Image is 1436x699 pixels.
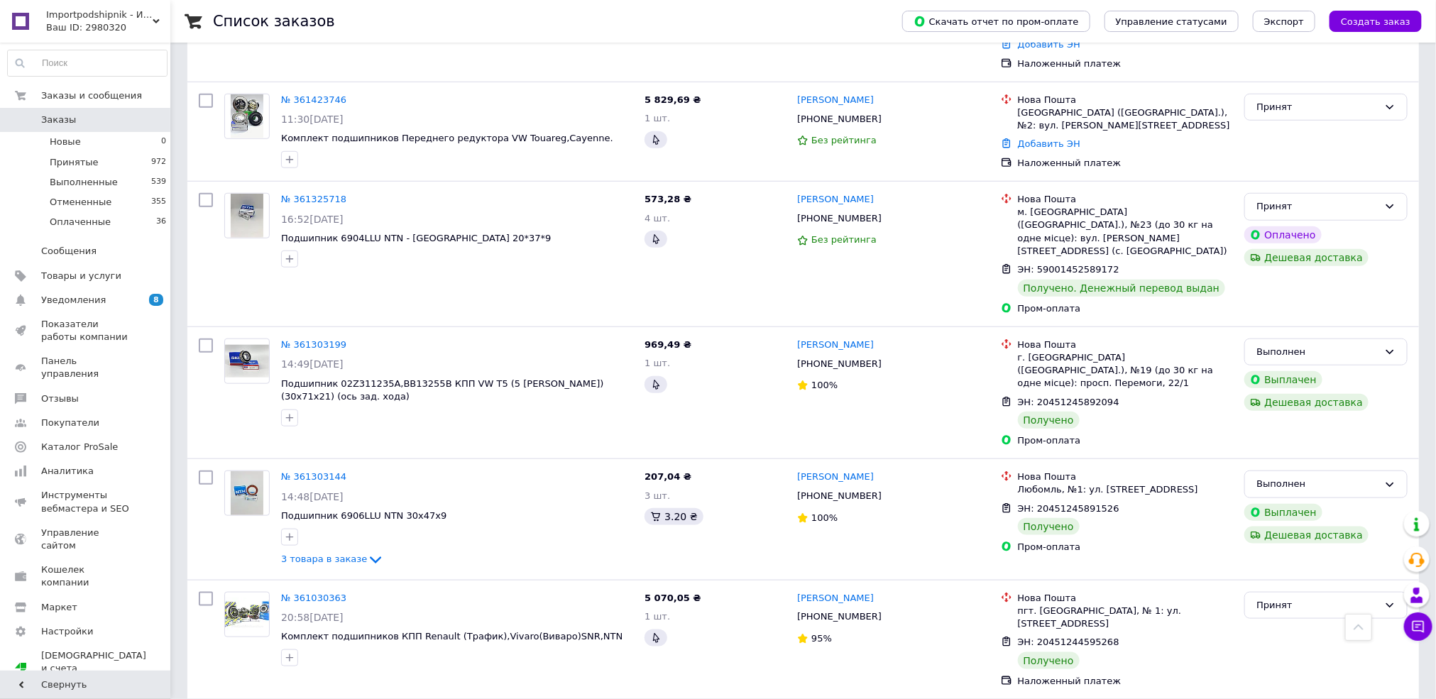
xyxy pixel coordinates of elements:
div: Принят [1256,598,1379,613]
span: Инструменты вебмастера и SEO [41,489,131,514]
span: Создать заказ [1341,16,1410,27]
div: Наложенный платеж [1018,157,1234,170]
span: [PHONE_NUMBER] [797,611,882,622]
img: Фото товару [225,345,269,378]
span: 14:48[DATE] [281,491,344,502]
span: Сообщения [41,245,97,258]
a: Фото товару [224,94,270,139]
div: г. [GEOGRAPHIC_DATA] ([GEOGRAPHIC_DATA].), №19 (до 30 кг на одне місце): просп. Перемоги, 22/1 [1018,351,1234,390]
span: [PHONE_NUMBER] [797,490,882,501]
a: Подшипник 02Z311235A,BB13255B КПП VW T5 (5 [PERSON_NAME]) (30x71x21) (ось зад. хода) [281,378,604,402]
span: Отзывы [41,392,79,405]
div: м. [GEOGRAPHIC_DATA] ([GEOGRAPHIC_DATA].), №23 (до 30 кг на одне місце): вул. [PERSON_NAME][STREE... [1018,206,1234,258]
a: 3 товара в заказе [281,554,384,564]
a: Подшипник 6904LLU NTN - [GEOGRAPHIC_DATA] 20*37*9 [281,233,552,243]
div: Получено [1018,518,1080,535]
span: ЭН: 20451244595268 [1018,637,1119,647]
span: [PHONE_NUMBER] [797,213,882,224]
div: Пром-оплата [1018,541,1234,554]
div: [GEOGRAPHIC_DATA] ([GEOGRAPHIC_DATA].), №2: вул. [PERSON_NAME][STREET_ADDRESS] [1018,106,1234,132]
a: № 361303199 [281,339,346,350]
a: № 361303144 [281,471,346,482]
span: [PHONE_NUMBER] [797,358,882,369]
span: ЭН: 59001452589172 [1018,264,1119,275]
span: Оплаченные [50,216,111,229]
div: Нова Пошта [1018,193,1234,206]
span: Без рейтинга [811,234,877,245]
a: [PERSON_NAME] [797,592,874,605]
div: Выполнен [1256,345,1379,360]
span: 11:30[DATE] [281,114,344,125]
span: 5 070,05 ₴ [645,593,701,603]
div: Дешевая доставка [1244,249,1369,266]
span: 573,28 ₴ [645,194,691,204]
img: Фото товару [231,194,264,238]
a: Добавить ЭН [1018,138,1080,149]
button: Чат с покупателем [1404,612,1432,641]
span: Принятые [50,156,99,169]
span: 3 товара в заказе [281,554,367,564]
span: 1 шт. [645,113,670,123]
a: Комплект подшипников КПП Renault (Трафик),Vivaro(Виваро)SNR,NTN [281,631,623,642]
span: 100% [811,512,838,523]
div: Любомль, №1: ул. [STREET_ADDRESS] [1018,483,1234,496]
a: № 361325718 [281,194,346,204]
span: Маркет [41,601,77,614]
span: 4 шт. [645,213,670,224]
div: Нова Пошта [1018,94,1234,106]
span: Управление статусами [1116,16,1227,27]
div: Дешевая доставка [1244,394,1369,411]
div: Принят [1256,199,1379,214]
div: Выплачен [1244,371,1322,388]
div: 3.20 ₴ [645,508,703,525]
img: Фото товару [231,94,264,138]
span: 5 829,69 ₴ [645,94,701,105]
span: Выполненные [50,176,118,189]
div: Нова Пошта [1018,592,1234,605]
span: 95% [811,633,832,644]
a: Добавить ЭН [1018,39,1080,50]
span: 3 шт. [645,490,670,501]
input: Поиск [8,50,167,76]
a: Создать заказ [1315,16,1422,26]
span: Товары и услуги [41,270,121,282]
span: 36 [156,216,166,229]
span: Каталог ProSale [41,441,118,453]
div: Получено [1018,412,1080,429]
div: Получено [1018,652,1080,669]
h1: Список заказов [213,13,335,30]
div: Нова Пошта [1018,339,1234,351]
span: Importpodshipnik - Импортные подшипники для любой техники. [46,9,153,21]
span: 100% [811,380,838,390]
button: Скачать отчет по пром-оплате [902,11,1090,32]
div: Оплачено [1244,226,1321,243]
span: Отмененные [50,196,111,209]
span: 14:49[DATE] [281,358,344,370]
a: [PERSON_NAME] [797,193,874,207]
span: 1 шт. [645,358,670,368]
div: Ваш ID: 2980320 [46,21,170,34]
span: Без рейтинга [811,135,877,145]
div: Пром-оплата [1018,302,1234,315]
img: Фото товару [231,471,264,515]
div: Принят [1256,100,1379,115]
span: Управление сайтом [41,527,131,552]
span: Заказы и сообщения [41,89,142,102]
a: Подшипник 6906LLU NTN 30x47x9 [281,510,446,521]
span: Заказы [41,114,76,126]
span: Экспорт [1264,16,1304,27]
a: [PERSON_NAME] [797,339,874,352]
a: № 361423746 [281,94,346,105]
a: Комплект подшипников Переднего редуктора VW Touareg,Cayenne. [281,133,613,143]
span: 972 [151,156,166,169]
span: Настройки [41,625,93,638]
span: Кошелек компании [41,563,131,589]
div: Нова Пошта [1018,470,1234,483]
div: Дешевая доставка [1244,527,1369,544]
span: 969,49 ₴ [645,339,691,350]
span: 0 [161,136,166,148]
span: 207,04 ₴ [645,471,691,482]
div: Выполнен [1256,477,1379,492]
